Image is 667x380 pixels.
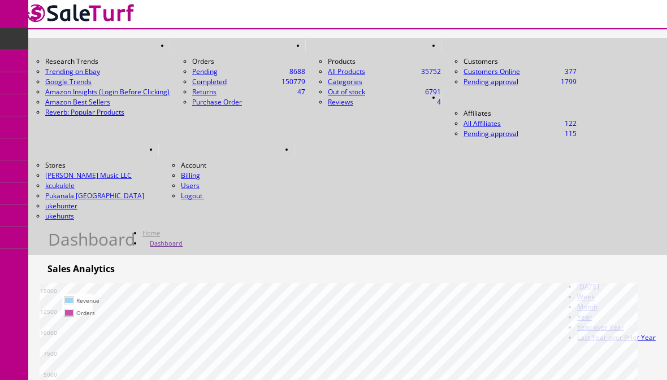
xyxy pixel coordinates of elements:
[294,143,316,156] a: HELP
[45,67,170,77] a: Trending on Ebay
[45,87,170,97] a: Amazon Insights (Login Before Clicking)
[181,191,207,200] a: Logout
[45,56,170,67] li: Research Trends
[565,129,577,139] span: 115
[464,119,501,128] a: 122All Affiliates
[45,191,144,200] a: Pukanala [GEOGRAPHIC_DATA]
[48,234,135,244] h1: Dashboard
[45,181,75,190] a: kcukulele
[45,107,170,117] a: Reverb: Popular Products
[181,191,202,200] span: Logout
[192,87,216,97] a: 47Returns
[45,171,132,180] a: [PERSON_NAME] Music LLC
[464,56,577,67] li: Customers
[464,77,518,86] a: 1799Pending approval
[328,97,353,107] a: 4Reviews
[181,160,294,171] li: Account
[328,67,365,76] a: 35752All Products
[421,67,441,77] span: 35752
[192,97,242,107] a: Purchase Order
[45,201,77,211] a: ukehunter
[192,67,305,77] a: 8688Pending
[297,87,305,97] span: 47
[328,77,362,86] a: Categories
[281,77,305,87] span: 150779
[142,229,160,237] a: Home
[425,87,441,97] span: 6791
[565,67,577,77] span: 377
[40,264,115,274] h3: Sales Analytics
[192,56,305,67] li: Orders
[577,282,599,291] a: [DATE]
[181,171,200,180] a: Billing
[45,97,170,107] a: Amazon Best Sellers
[328,87,365,97] a: 6791Out of stock
[76,295,100,306] td: Revenue
[328,56,441,67] li: Products
[464,67,520,76] a: 377Customers Online
[289,67,305,77] span: 8688
[437,97,441,107] span: 4
[45,211,74,221] a: ukehunts
[76,307,100,318] td: Orders
[181,181,200,190] a: Users
[561,77,577,87] span: 1799
[192,77,227,86] a: 150779Completed
[150,239,183,247] a: Dashboard
[565,119,577,129] span: 122
[464,129,518,138] a: 115Pending approval
[464,108,577,119] li: Affiliates
[45,77,170,87] a: Google Trends
[45,160,158,171] li: Stores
